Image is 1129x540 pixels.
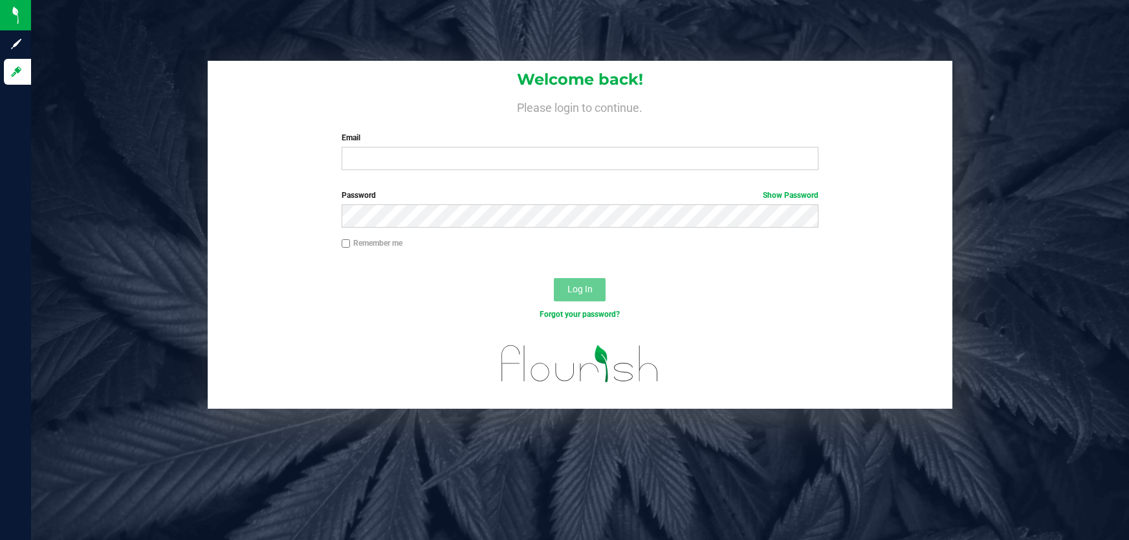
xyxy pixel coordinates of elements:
[342,237,402,249] label: Remember me
[10,38,23,50] inline-svg: Sign up
[487,334,674,394] img: flourish_logo.svg
[10,65,23,78] inline-svg: Log in
[554,278,606,301] button: Log In
[763,191,818,200] a: Show Password
[540,310,620,319] a: Forgot your password?
[342,132,819,144] label: Email
[208,98,952,114] h4: Please login to continue.
[208,71,952,88] h1: Welcome back!
[342,191,376,200] span: Password
[342,239,351,248] input: Remember me
[567,284,593,294] span: Log In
